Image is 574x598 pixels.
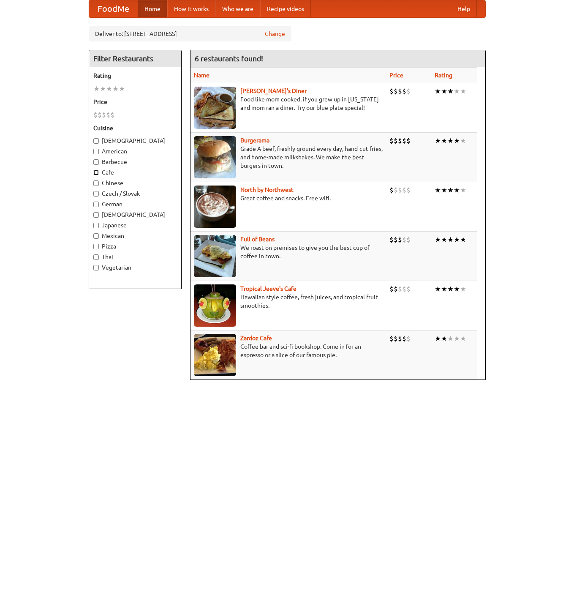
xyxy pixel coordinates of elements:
[194,194,383,202] p: Great coffee and snacks. Free wifi.
[89,50,181,67] h4: Filter Restaurants
[460,136,466,145] li: ★
[454,186,460,195] li: ★
[398,136,402,145] li: $
[240,186,294,193] a: North by Northwest
[194,342,383,359] p: Coffee bar and sci-fi bookshop. Come in for an espresso or a slice of our famous pie.
[441,235,447,244] li: ★
[100,84,106,93] li: ★
[93,254,99,260] input: Thai
[435,284,441,294] li: ★
[460,284,466,294] li: ★
[93,233,99,239] input: Mexican
[389,87,394,96] li: $
[194,72,209,79] a: Name
[98,110,102,120] li: $
[398,87,402,96] li: $
[451,0,477,17] a: Help
[93,191,99,197] input: Czech / Slovak
[89,0,138,17] a: FoodMe
[194,235,236,277] img: beans.jpg
[240,236,275,243] b: Full of Beans
[93,147,177,156] label: American
[194,95,383,112] p: Food like mom cooked, if you grew up in [US_STATE] and mom ran a diner. Try our blue plate special!
[435,87,441,96] li: ★
[194,243,383,260] p: We roast on premises to give you the best cup of coffee in town.
[93,242,177,251] label: Pizza
[106,110,110,120] li: $
[112,84,119,93] li: ★
[394,235,398,244] li: $
[167,0,215,17] a: How it works
[406,136,411,145] li: $
[93,221,177,229] label: Japanese
[441,284,447,294] li: ★
[402,235,406,244] li: $
[240,335,272,341] a: Zardoz Cafe
[93,158,177,166] label: Barbecue
[389,72,403,79] a: Price
[441,136,447,145] li: ★
[260,0,311,17] a: Recipe videos
[93,137,177,145] label: [DEMOGRAPHIC_DATA]
[93,110,98,120] li: $
[194,87,236,129] img: sallys.jpg
[435,235,441,244] li: ★
[454,235,460,244] li: ★
[447,284,454,294] li: ★
[93,212,99,218] input: [DEMOGRAPHIC_DATA]
[398,284,402,294] li: $
[93,189,177,198] label: Czech / Slovak
[398,235,402,244] li: $
[265,30,285,38] a: Change
[119,84,125,93] li: ★
[454,136,460,145] li: ★
[93,149,99,154] input: American
[398,334,402,343] li: $
[435,186,441,195] li: ★
[454,87,460,96] li: ★
[394,284,398,294] li: $
[93,263,177,272] label: Vegetarian
[93,179,177,187] label: Chinese
[93,84,100,93] li: ★
[93,159,99,165] input: Barbecue
[93,244,99,249] input: Pizza
[93,223,99,228] input: Japanese
[441,334,447,343] li: ★
[435,136,441,145] li: ★
[441,87,447,96] li: ★
[389,235,394,244] li: $
[194,136,236,178] img: burgerama.jpg
[460,186,466,195] li: ★
[454,284,460,294] li: ★
[93,202,99,207] input: German
[240,87,307,94] a: [PERSON_NAME]'s Diner
[93,168,177,177] label: Cafe
[394,186,398,195] li: $
[394,87,398,96] li: $
[402,334,406,343] li: $
[138,0,167,17] a: Home
[93,265,99,270] input: Vegetarian
[389,186,394,195] li: $
[215,0,260,17] a: Who we are
[394,136,398,145] li: $
[447,334,454,343] li: ★
[93,138,99,144] input: [DEMOGRAPHIC_DATA]
[402,284,406,294] li: $
[240,285,297,292] a: Tropical Jeeve's Cafe
[406,334,411,343] li: $
[435,334,441,343] li: ★
[194,293,383,310] p: Hawaiian style coffee, fresh juices, and tropical fruit smoothies.
[406,186,411,195] li: $
[106,84,112,93] li: ★
[93,180,99,186] input: Chinese
[194,186,236,228] img: north.jpg
[93,200,177,208] label: German
[402,136,406,145] li: $
[460,235,466,244] li: ★
[194,334,236,376] img: zardoz.jpg
[402,186,406,195] li: $
[389,334,394,343] li: $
